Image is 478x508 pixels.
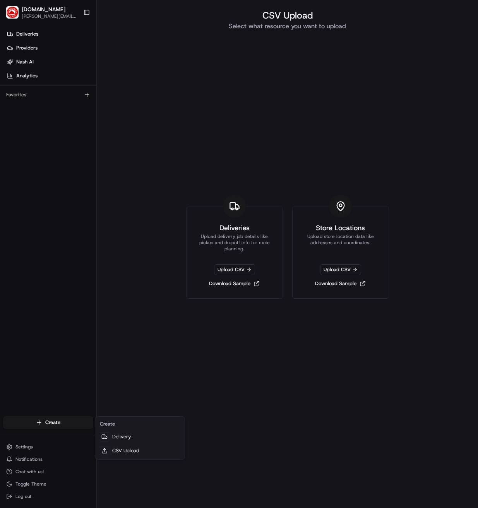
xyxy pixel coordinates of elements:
span: Settings [15,444,33,450]
span: Toggle Theme [15,481,46,487]
h3: Store Locations [316,222,365,233]
span: Create [45,419,60,426]
span: [DOMAIN_NAME] [22,5,65,13]
p: Upload delivery job details like pickup and dropoff info for route planning. [196,233,273,252]
span: Chat with us! [15,469,44,475]
span: Upload CSV [320,264,361,275]
a: Download Sample [312,278,369,289]
a: CSV Upload [97,444,183,458]
span: Nash AI [16,58,34,65]
div: Favorites [3,89,93,101]
span: Deliveries [16,31,38,38]
span: Upload CSV [214,264,255,275]
span: Analytics [16,72,38,79]
a: Download Sample [206,278,263,289]
h2: Select what resource you want to upload [186,22,389,31]
span: Providers [16,44,38,51]
h3: Deliveries [219,222,250,233]
img: Waiter.com [6,6,19,19]
h1: CSV Upload [186,9,389,22]
span: Log out [15,493,31,499]
span: [PERSON_NAME][EMAIL_ADDRESS][PERSON_NAME][DOMAIN_NAME] [22,13,77,19]
span: Notifications [15,456,43,462]
p: Upload store location data like addresses and coordinates. [302,233,379,252]
a: Delivery [97,430,183,444]
div: Create [97,418,183,430]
